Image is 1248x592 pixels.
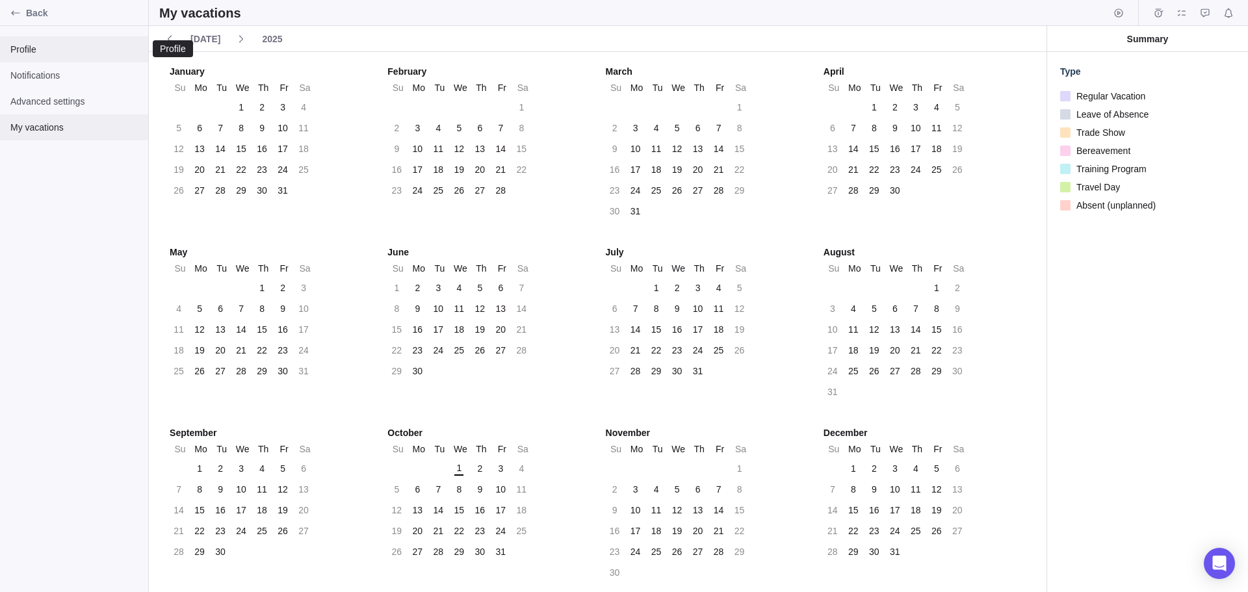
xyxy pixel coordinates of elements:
[194,344,205,357] div: 19
[931,122,942,135] div: 11
[1219,4,1238,22] span: Notifications
[298,122,309,135] div: 11
[174,344,184,357] div: 18
[952,323,963,336] div: 16
[672,163,682,176] div: 19
[413,122,422,135] div: 3
[493,259,511,277] div: Fr
[1060,160,1235,178] div: Training Program
[237,302,246,315] div: 7
[1173,4,1191,22] span: My assignments
[174,163,184,176] div: 19
[413,184,423,197] div: 24
[496,184,506,197] div: 28
[496,142,506,155] div: 14
[215,163,226,176] div: 21
[825,79,843,97] div: Su
[233,79,252,97] div: We
[389,259,407,277] div: Su
[870,302,879,315] div: 5
[870,122,879,135] div: 8
[931,163,942,176] div: 25
[413,163,423,176] div: 17
[869,184,879,197] div: 29
[392,344,402,357] div: 22
[828,122,837,135] div: 6
[434,323,444,336] div: 17
[233,259,252,277] div: We
[630,163,641,176] div: 17
[1149,10,1167,20] a: Time logs
[517,302,527,315] div: 14
[1149,4,1167,22] span: Time logs
[610,122,619,135] div: 2
[953,101,962,114] div: 5
[174,184,184,197] div: 26
[298,142,309,155] div: 18
[278,302,287,315] div: 9
[693,142,703,155] div: 13
[517,101,526,114] div: 1
[734,302,745,315] div: 12
[1060,87,1235,105] div: Regular Vacation
[171,79,189,97] div: Su
[257,122,266,135] div: 9
[195,122,204,135] div: 6
[434,142,444,155] div: 11
[215,142,226,155] div: 14
[392,302,401,315] div: 8
[215,184,226,197] div: 28
[195,302,204,315] div: 5
[887,259,905,277] div: We
[694,281,703,294] div: 3
[236,344,246,357] div: 21
[693,184,703,197] div: 27
[236,142,246,155] div: 15
[848,184,859,197] div: 28
[392,281,401,294] div: 1
[159,4,241,22] h2: My vacations
[890,323,900,336] div: 13
[929,79,947,97] div: Fr
[1110,4,1128,22] span: Start timer
[298,344,309,357] div: 24
[628,79,646,97] div: Mo
[1071,87,1145,105] span: Regular Vacation
[890,163,900,176] div: 23
[732,259,750,277] div: Sa
[194,163,205,176] div: 20
[454,323,465,336] div: 18
[278,344,288,357] div: 23
[693,163,703,176] div: 20
[673,281,682,294] div: 2
[672,142,682,155] div: 12
[496,281,505,294] div: 6
[610,163,620,176] div: 16
[1060,196,1235,214] div: Absent (unplanned)
[711,259,729,277] div: Fr
[26,6,143,19] span: Back
[652,122,661,135] div: 4
[890,142,900,155] div: 16
[213,259,231,277] div: Tu
[430,79,448,97] div: Tu
[849,122,858,135] div: 7
[257,163,267,176] div: 23
[257,344,267,357] div: 22
[714,142,724,155] div: 14
[735,101,744,114] div: 1
[734,323,745,336] div: 19
[690,259,708,277] div: Th
[257,142,267,155] div: 16
[496,163,506,176] div: 21
[1196,4,1214,22] span: Approval requests
[434,302,444,315] div: 10
[174,122,183,135] div: 5
[236,184,246,197] div: 29
[409,259,428,277] div: Mo
[1060,65,1235,78] div: Type
[1204,548,1235,579] div: Open Intercom Messenger
[714,184,724,197] div: 28
[299,101,308,114] div: 4
[392,142,401,155] div: 9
